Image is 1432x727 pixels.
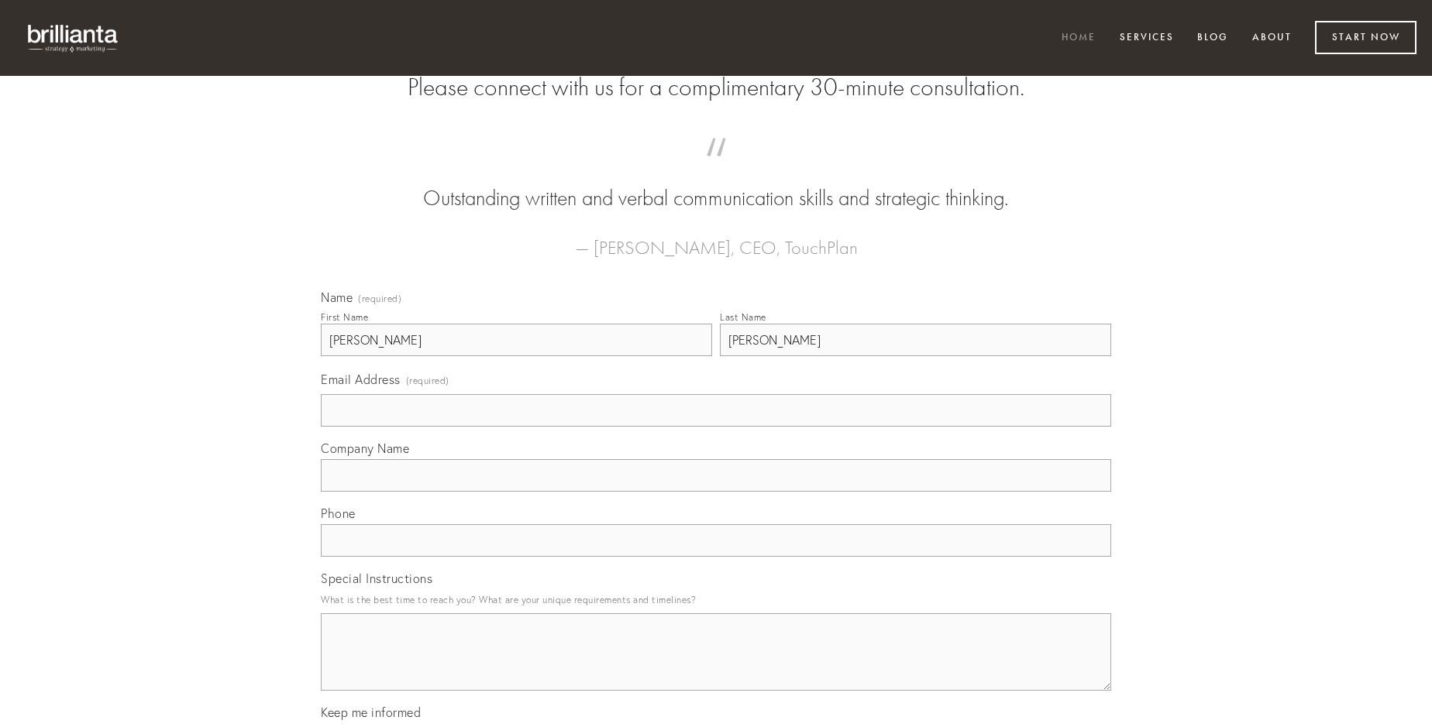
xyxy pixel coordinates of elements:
[321,73,1111,102] h2: Please connect with us for a complimentary 30-minute consultation.
[321,571,432,586] span: Special Instructions
[1187,26,1238,51] a: Blog
[15,15,132,60] img: brillianta - research, strategy, marketing
[321,290,353,305] span: Name
[720,311,766,323] div: Last Name
[321,311,368,323] div: First Name
[358,294,401,303] span: (required)
[346,214,1086,263] figcaption: — [PERSON_NAME], CEO, TouchPlan
[1242,26,1302,51] a: About
[406,370,449,391] span: (required)
[1110,26,1184,51] a: Services
[321,441,409,456] span: Company Name
[321,705,421,720] span: Keep me informed
[321,506,356,521] span: Phone
[1052,26,1106,51] a: Home
[321,589,1111,610] p: What is the best time to reach you? What are your unique requirements and timelines?
[346,153,1086,183] span: “
[1315,21,1417,54] a: Start Now
[321,372,401,387] span: Email Address
[346,153,1086,214] blockquote: Outstanding written and verbal communication skills and strategic thinking.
